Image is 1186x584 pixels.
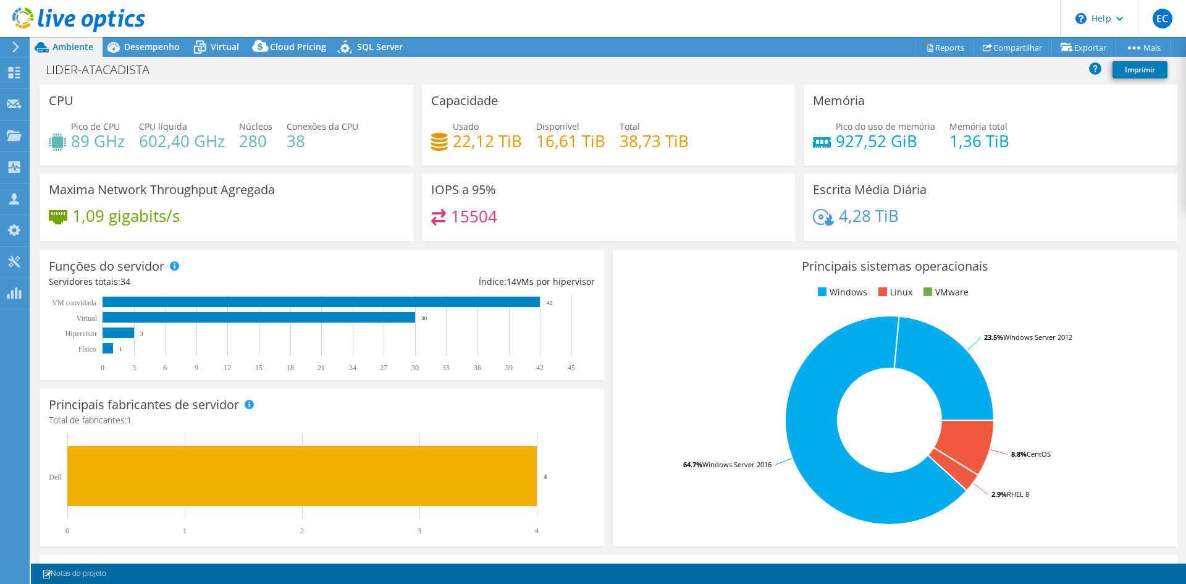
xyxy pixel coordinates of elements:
[568,363,575,372] text: 45
[78,345,96,353] tspan: Físico
[349,363,356,372] text: 24
[318,363,325,372] text: 21
[442,363,450,372] text: 33
[836,134,935,148] h4: 927,52 GiB
[1153,9,1172,28] span: EC
[1027,449,1051,459] tspan: CentOS
[49,398,239,412] h3: Principais fabricantes de servidor
[183,527,187,535] text: 1
[418,527,421,535] text: 3
[505,363,513,372] text: 39
[139,134,225,148] h4: 602,40 GHz
[920,286,969,299] li: VMware
[287,363,294,372] text: 18
[322,275,595,289] div: Índice: VMs por hipervisor
[431,94,498,108] h3: Capacidade
[535,527,539,535] text: 4
[839,209,899,222] h4: 4,28 TiB
[287,121,358,132] span: Conexões da CPU
[536,134,605,148] h4: 16,61 TiB
[1116,38,1171,57] a: Mais
[101,363,104,372] text: 0
[195,363,198,372] text: 9
[544,473,547,480] text: 4
[431,183,496,197] h3: IOPS a 95%
[1007,489,1029,499] tspan: RHEL 8
[120,276,130,287] span: 34
[52,298,96,307] text: VM convidada
[984,332,1003,342] tspan: 23.5%
[813,94,865,108] h3: Memória
[536,363,544,372] text: 42
[127,414,132,426] span: 1
[255,363,263,372] text: 15
[813,183,927,197] h3: Escrita Média Diária
[547,300,552,306] text: 42
[53,41,93,53] span: Ambiente
[974,38,1052,57] a: Compartilhar
[421,315,427,321] text: 30
[239,134,272,148] h4: 280
[1003,332,1072,342] tspan: Windows Server 2012
[702,460,772,469] tspan: Windows Server 2016
[451,209,497,223] h4: 15504
[357,41,403,53] span: SQL Server
[287,134,358,148] h4: 38
[875,286,912,299] li: Linux
[622,260,1168,273] h3: Principais sistemas operacionais
[474,363,481,372] text: 36
[300,527,304,535] text: 2
[77,314,98,323] text: Virtual
[683,460,702,469] tspan: 64.7%
[119,346,122,352] text: 1
[1075,13,1087,24] svg: \n
[163,363,167,372] text: 6
[49,413,595,427] h4: Total de fabricantes:
[815,286,867,299] li: Windows
[132,363,136,372] text: 3
[270,41,326,53] span: Cloud Pricing
[71,121,120,132] span: Pico de CPU
[65,329,97,338] text: Hipervisor
[620,121,640,132] span: Total
[140,331,143,337] text: 3
[836,121,935,132] span: Pico do uso de memória
[49,473,62,481] text: Dell
[224,363,231,372] text: 12
[507,276,516,287] span: 14
[33,566,115,582] a: Notas do projeto
[1051,38,1116,57] a: Exportar
[49,260,164,273] h3: Funções do servidor
[239,121,272,132] span: Núcleos
[453,134,522,148] h4: 22,12 TiB
[380,363,387,372] text: 27
[65,527,69,535] text: 0
[49,94,74,108] h3: CPU
[1112,61,1167,78] a: Imprimir
[71,134,125,148] h4: 89 GHz
[915,38,974,57] a: Reports
[40,63,169,77] h1: LIDER-ATACADISTA
[139,121,187,132] span: CPU líquida
[411,363,419,372] text: 30
[72,209,180,222] h4: 1,09 gigabits/s
[620,134,689,148] h4: 38,73 TiB
[453,121,479,132] span: Usado
[124,41,180,53] span: Desempenho
[49,275,322,289] div: Servidores totais:
[1011,449,1027,459] tspan: 8.8%
[949,121,1007,132] span: Memória total
[211,41,239,53] span: Virtual
[49,183,275,197] h3: Maxima Network Throughput Agregada
[536,121,579,132] span: Disponível
[991,489,1007,499] tspan: 2.9%
[949,134,1009,148] h4: 1,36 TiB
